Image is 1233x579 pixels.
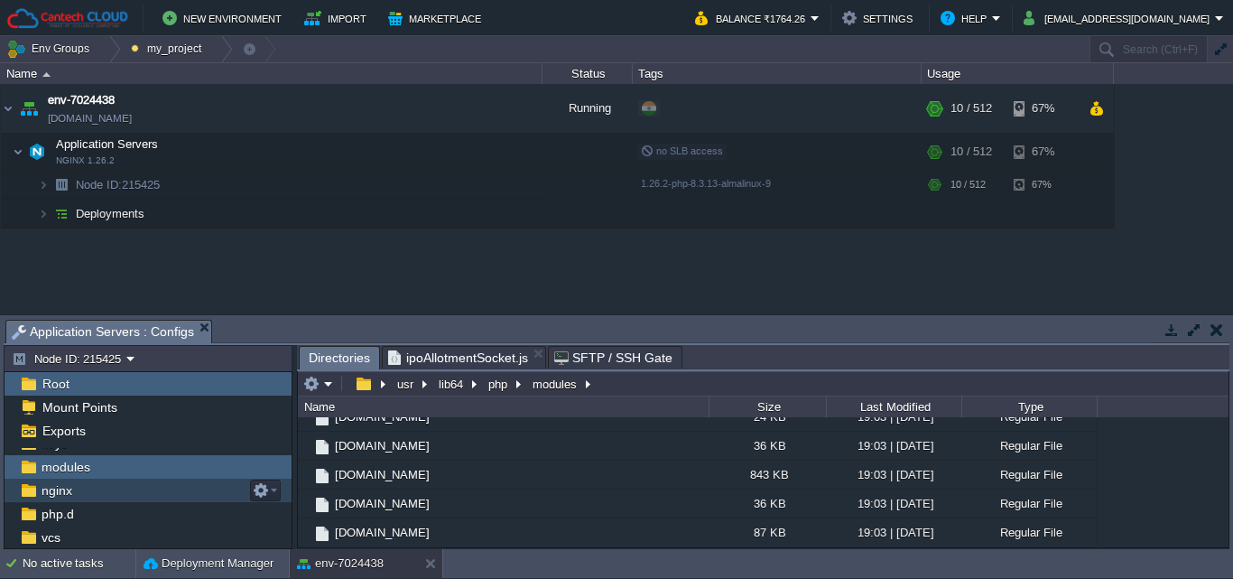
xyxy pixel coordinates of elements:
[961,432,1097,460] div: Regular File
[56,155,115,166] span: NGINX 1.26.2
[12,321,194,343] span: Application Servers : Configs
[826,403,961,431] div: 19:03 | [DATE]
[826,461,961,489] div: 19:03 | [DATE]
[76,178,122,191] span: Node ID:
[1024,7,1215,29] button: [EMAIL_ADDRESS][DOMAIN_NAME]
[332,438,432,453] a: [DOMAIN_NAME]
[709,518,826,546] div: 87 KB
[300,397,709,417] div: Name
[38,529,63,546] a: vcs
[486,376,512,392] button: php
[709,461,826,489] div: 843 KB
[39,376,72,392] span: Root
[828,397,961,417] div: Last Modified
[1,84,15,133] img: AMDAwAAAACH5BAEAAAAALAAAAAABAAEAAAICRAEAOw==
[131,36,208,61] button: my_project
[16,84,42,133] img: AMDAwAAAACH5BAEAAAAALAAAAAABAAEAAAICRAEAOw==
[309,347,370,369] span: Directories
[842,7,918,29] button: Settings
[641,145,723,156] span: no SLB access
[74,177,162,192] a: Node ID:215425
[12,350,126,367] button: Node ID: 215425
[24,134,50,170] img: AMDAwAAAACH5BAEAAAAALAAAAAABAAEAAAICRAEAOw==
[554,347,672,369] span: SFTP / SSH Gate
[1014,134,1072,170] div: 67%
[312,495,332,515] img: AMDAwAAAACH5BAEAAAAALAAAAAABAAEAAAICRAEAOw==
[394,376,418,392] button: usr
[695,7,811,29] button: Balance ₹1764.26
[950,84,992,133] div: 10 / 512
[144,555,273,573] button: Deployment Manager
[39,423,88,439] a: Exports
[298,490,312,518] img: AMDAwAAAACH5BAEAAAAALAAAAAABAAEAAAICRAEAOw==
[436,376,468,392] button: lib64
[530,376,581,392] button: modules
[297,555,384,573] button: env-7024438
[298,432,312,460] img: AMDAwAAAACH5BAEAAAAALAAAAAABAAEAAAICRAEAOw==
[2,63,542,84] div: Name
[312,524,332,544] img: AMDAwAAAACH5BAEAAAAALAAAAAABAAEAAAICRAEAOw==
[332,467,432,482] a: [DOMAIN_NAME]
[39,399,120,416] a: Mount Points
[961,490,1097,518] div: Regular File
[382,346,546,369] li: /var/www/webroot/ROOT/server/controller/ipoAllotmentSocket.js
[332,525,432,540] a: [DOMAIN_NAME]
[388,7,487,29] button: Marketplace
[42,72,51,77] img: AMDAwAAAACH5BAEAAAAALAAAAAABAAEAAAICRAEAOw==
[961,461,1097,489] div: Regular File
[38,459,93,475] a: modules
[634,63,921,84] div: Tags
[298,518,312,546] img: AMDAwAAAACH5BAEAAAAALAAAAAABAAEAAAICRAEAOw==
[49,171,74,199] img: AMDAwAAAACH5BAEAAAAALAAAAAABAAEAAAICRAEAOw==
[48,91,115,109] a: env-7024438
[1014,171,1072,199] div: 67%
[1014,84,1072,133] div: 67%
[312,466,332,486] img: AMDAwAAAACH5BAEAAAAALAAAAAABAAEAAAICRAEAOw==
[826,490,961,518] div: 19:03 | [DATE]
[38,200,49,228] img: AMDAwAAAACH5BAEAAAAALAAAAAABAAEAAAICRAEAOw==
[961,518,1097,546] div: Regular File
[641,178,771,189] span: 1.26.2-php-8.3.13-almalinux-9
[961,403,1097,431] div: Regular File
[543,63,632,84] div: Status
[298,403,312,431] img: AMDAwAAAACH5BAEAAAAALAAAAAABAAEAAAICRAEAOw==
[162,7,287,29] button: New Environment
[6,7,129,30] img: Cantech Cloud
[38,171,49,199] img: AMDAwAAAACH5BAEAAAAALAAAAAABAAEAAAICRAEAOw==
[298,461,312,489] img: AMDAwAAAACH5BAEAAAAALAAAAAABAAEAAAICRAEAOw==
[38,482,75,499] a: nginx
[54,136,161,152] span: Application Servers
[23,549,135,578] div: No active tasks
[332,409,432,425] a: [DOMAIN_NAME]
[709,490,826,518] div: 36 KB
[332,496,432,511] a: [DOMAIN_NAME]
[709,432,826,460] div: 36 KB
[6,36,96,61] button: Env Groups
[48,109,132,127] a: [DOMAIN_NAME]
[963,397,1097,417] div: Type
[826,432,961,460] div: 19:03 | [DATE]
[49,200,74,228] img: AMDAwAAAACH5BAEAAAAALAAAAAABAAEAAAICRAEAOw==
[298,371,1228,397] input: Click to enter the path
[74,177,162,192] span: 215425
[74,206,147,221] a: Deployments
[709,403,826,431] div: 24 KB
[542,84,633,133] div: Running
[941,7,992,29] button: Help
[950,134,992,170] div: 10 / 512
[312,408,332,428] img: AMDAwAAAACH5BAEAAAAALAAAAAABAAEAAAICRAEAOw==
[38,506,77,522] a: php.d
[312,437,332,457] img: AMDAwAAAACH5BAEAAAAALAAAAAABAAEAAAICRAEAOw==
